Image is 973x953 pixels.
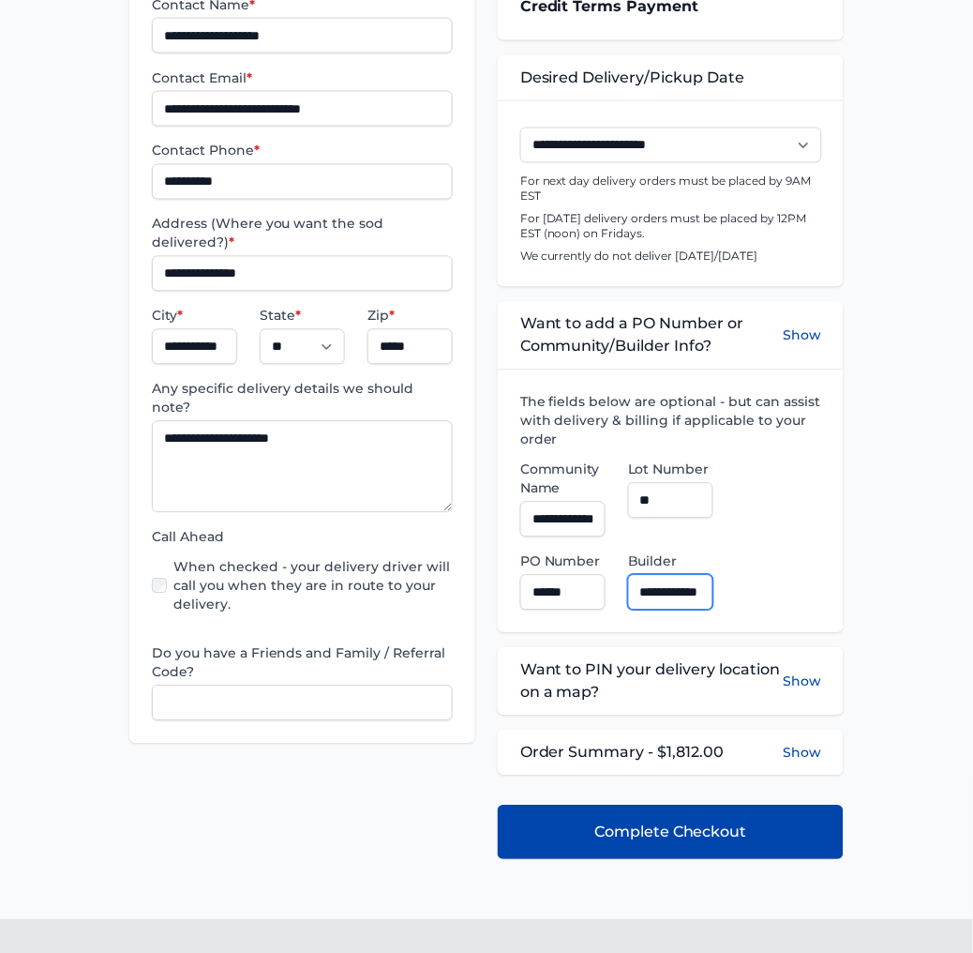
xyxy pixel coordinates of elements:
[520,174,821,204] p: For next day delivery orders must be placed by 9AM EST
[520,313,783,358] span: Want to add a PO Number or Community/Builder Info?
[152,307,237,325] label: City
[520,659,783,704] span: Want to PIN your delivery location on a map?
[152,644,453,682] label: Do you have a Friends and Family / Referral Code?
[783,744,821,763] button: Show
[152,142,453,160] label: Contact Phone
[520,552,606,571] label: PO Number
[628,552,713,571] label: Builder
[152,68,453,87] label: Contact Email
[628,461,713,479] label: Lot Number
[367,307,453,325] label: Zip
[783,313,821,358] button: Show
[152,528,453,547] label: Call Ahead
[594,822,747,844] span: Complete Checkout
[498,55,844,100] div: Desired Delivery/Pickup Date
[152,380,453,417] label: Any specific delivery details we should note?
[520,250,821,265] p: We currently do not deliver [DATE]/[DATE]
[783,659,821,704] button: Show
[498,806,844,860] button: Complete Checkout
[520,461,606,498] label: Community Name
[520,393,821,449] label: The fields below are optional - but can assist with delivery & billing if applicable to your order
[260,307,345,325] label: State
[520,212,821,242] p: For [DATE] delivery orders must be placed by 12PM EST (noon) on Fridays.
[174,558,453,614] label: When checked - your delivery driver will call you when they are in route to your delivery.
[520,742,725,764] span: Order Summary - $1,812.00
[152,215,453,252] label: Address (Where you want the sod delivered?)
